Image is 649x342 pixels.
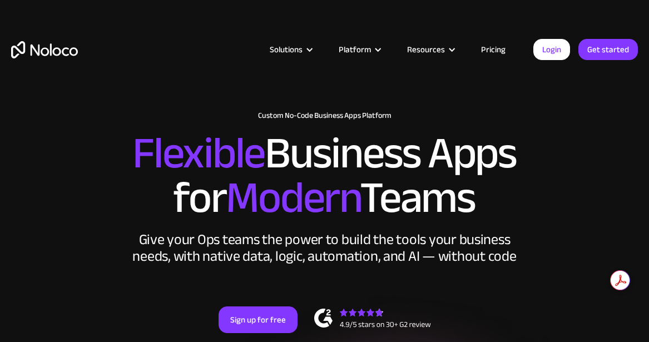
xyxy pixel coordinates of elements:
[226,156,360,239] span: Modern
[339,42,371,57] div: Platform
[533,39,570,60] a: Login
[130,231,519,265] div: Give your Ops teams the power to build the tools your business needs, with native data, logic, au...
[325,42,393,57] div: Platform
[11,111,638,120] h1: Custom No-Code Business Apps Platform
[132,112,265,195] span: Flexible
[407,42,445,57] div: Resources
[270,42,303,57] div: Solutions
[11,41,78,58] a: home
[11,131,638,220] h2: Business Apps for Teams
[393,42,467,57] div: Resources
[467,42,519,57] a: Pricing
[578,39,638,60] a: Get started
[256,42,325,57] div: Solutions
[219,306,298,333] a: Sign up for free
